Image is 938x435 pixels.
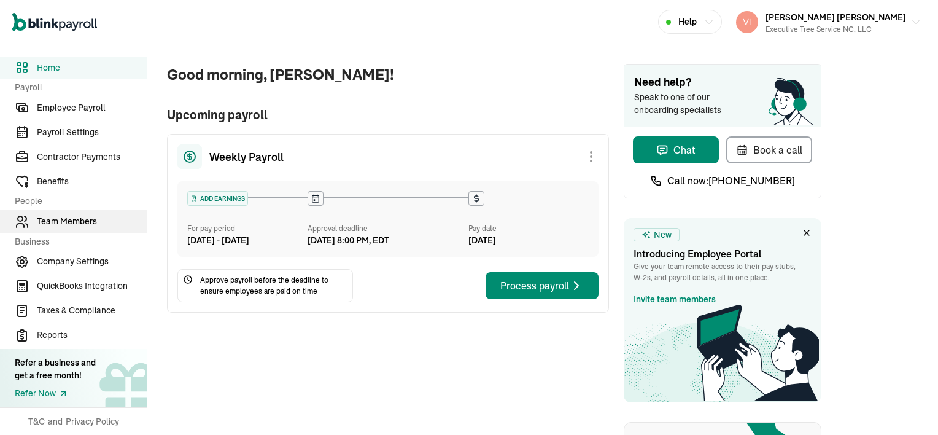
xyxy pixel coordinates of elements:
button: Help [658,10,722,34]
span: Taxes & Compliance [37,304,147,317]
div: Refer a business and get a free month! [15,356,96,382]
span: People [15,195,139,208]
div: Book a call [736,143,802,157]
iframe: Chat Widget [877,376,938,435]
span: New [654,229,672,241]
span: Contractor Payments [37,151,147,163]
span: Speak to one of our onboarding specialists [634,91,738,117]
span: Privacy Policy [66,415,119,428]
span: Good morning, [PERSON_NAME]! [167,64,609,86]
span: Home [37,61,147,74]
span: Need help? [634,74,811,91]
div: [DATE] - [DATE] [187,234,308,247]
span: [PERSON_NAME] [PERSON_NAME] [766,12,906,23]
span: Help [678,15,697,28]
span: Payroll [15,81,139,94]
div: Process payroll [500,278,584,293]
button: Chat [633,136,719,163]
span: Payroll Settings [37,126,147,139]
h3: Introducing Employee Portal [634,246,812,261]
div: [DATE] [468,234,589,247]
div: Chat [656,143,696,157]
span: Benefits [37,175,147,188]
span: Company Settings [37,255,147,268]
div: For pay period [187,223,308,234]
div: [DATE] 8:00 PM, EDT [308,234,389,247]
span: Reports [37,329,147,342]
div: Approval deadline [308,223,463,234]
span: T&C [28,415,45,428]
button: Process payroll [486,272,599,299]
button: Book a call [726,136,812,163]
nav: Global [12,4,97,40]
span: Call now: [PHONE_NUMBER] [667,173,795,188]
div: Pay date [468,223,589,234]
span: Upcoming payroll [167,106,609,124]
span: Approve payroll before the deadline to ensure employees are paid on time [200,275,347,297]
span: Employee Payroll [37,101,147,114]
span: Weekly Payroll [209,149,284,165]
span: QuickBooks Integration [37,280,147,292]
div: ADD EARNINGS [188,192,247,205]
div: Executive Tree Service NC, LLC [766,24,906,35]
a: Invite team members [634,293,716,306]
p: Give your team remote access to their pay stubs, W‑2s, and payroll details, all in one place. [634,261,812,283]
a: Refer Now [15,387,96,400]
span: Business [15,235,139,248]
button: [PERSON_NAME] [PERSON_NAME]Executive Tree Service NC, LLC [731,7,926,37]
span: Team Members [37,215,147,228]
